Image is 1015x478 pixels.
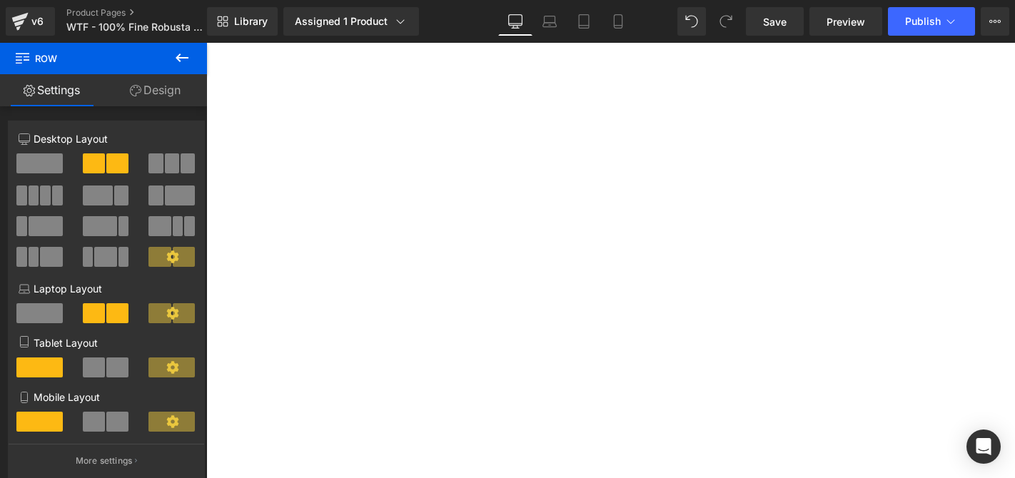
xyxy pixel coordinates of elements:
button: Redo [712,7,740,36]
p: Laptop Layout [19,281,194,296]
a: Design [103,74,207,106]
a: Product Pages [66,7,231,19]
span: Row [14,43,157,74]
div: v6 [29,12,46,31]
a: Laptop [532,7,567,36]
button: More settings [9,444,204,477]
button: More [981,7,1009,36]
span: Publish [905,16,941,27]
span: Preview [827,14,865,29]
div: Assigned 1 Product [295,14,408,29]
p: Tablet Layout [19,335,194,350]
p: Desktop Layout [19,131,194,146]
p: Mobile Layout [19,390,194,405]
a: Mobile [601,7,635,36]
div: Open Intercom Messenger [966,429,1001,464]
button: Publish [888,7,975,36]
a: New Library [207,7,278,36]
span: WTF - 100% Fine Robusta Singel Estate Kaffeebohnen [66,21,203,33]
a: Preview [809,7,882,36]
button: Undo [677,7,706,36]
span: Library [234,15,268,28]
p: More settings [76,454,133,467]
a: Desktop [498,7,532,36]
a: v6 [6,7,55,36]
span: Save [763,14,787,29]
a: Tablet [567,7,601,36]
